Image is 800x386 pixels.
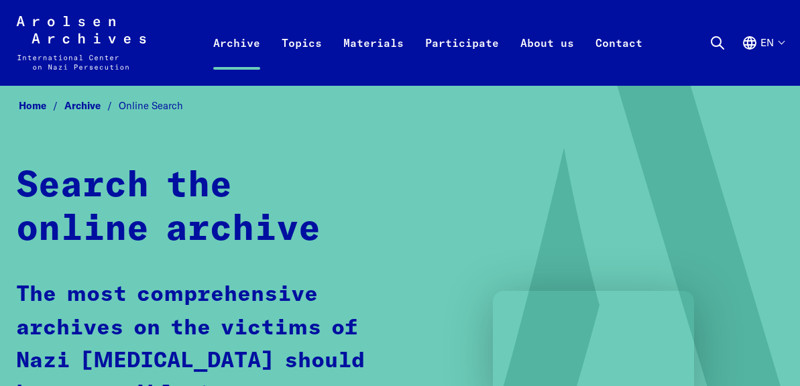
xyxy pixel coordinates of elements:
nav: Primary [203,16,653,70]
span: Online Search [119,99,183,112]
a: Archive [64,99,119,112]
button: English, language selection [742,35,784,83]
strong: Search the online archive [16,168,321,248]
a: About us [510,32,585,86]
a: Topics [271,32,333,86]
nav: Breadcrumb [16,96,784,116]
a: Participate [414,32,510,86]
a: Contact [585,32,653,86]
a: Materials [333,32,414,86]
a: Home [19,99,64,112]
a: Archive [203,32,271,86]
